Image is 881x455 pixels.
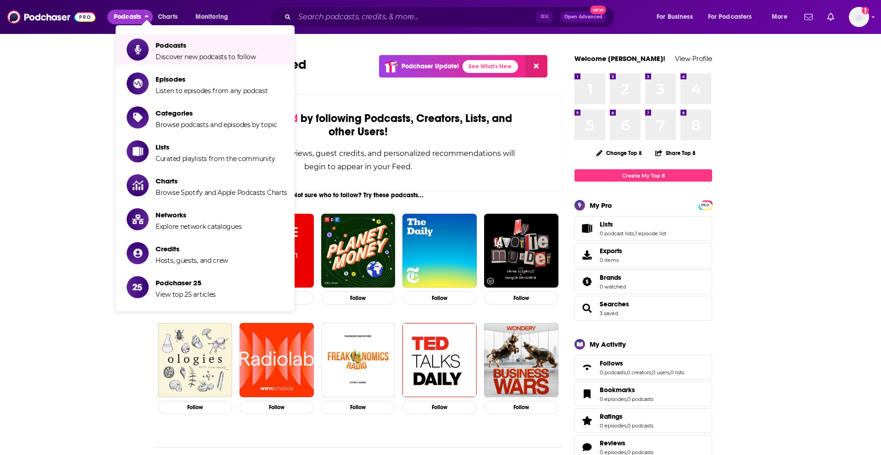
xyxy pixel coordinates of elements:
a: Lists [600,220,666,228]
span: Curated playlists from the community [156,155,275,163]
a: Follows [578,361,596,374]
div: Not sure who to follow? Try these podcasts... [154,191,562,199]
span: Monitoring [195,11,228,23]
span: More [772,11,787,23]
img: User Profile [849,7,869,27]
a: Searches [600,300,629,308]
a: Reviews [600,439,653,447]
button: Show profile menu [849,7,869,27]
span: Discover new podcasts to follow [156,53,256,61]
a: 0 podcasts [600,369,626,376]
a: 0 lists [670,369,684,376]
span: Open Advanced [564,15,602,19]
span: Searches [574,296,712,321]
img: Freakonomics Radio [321,323,396,397]
span: , [669,369,670,376]
button: open menu [650,10,704,24]
a: Lists [578,222,596,235]
a: Searches [578,302,596,315]
span: Lists [600,220,613,228]
span: ⌘ K [536,11,553,23]
span: Logged in as kkitamorn [849,7,869,27]
span: Follows [574,355,712,380]
span: Exports [578,249,596,261]
span: Credits [156,244,228,253]
span: New [590,6,607,14]
span: For Business [657,11,693,23]
a: Bookmarks [578,388,596,400]
button: open menu [702,10,765,24]
div: My Activity [590,340,626,349]
span: Charts [156,177,287,185]
span: Listen to episodes from any podcast [156,87,268,95]
span: Networks [156,211,241,219]
span: Lists [574,216,712,241]
span: Podcasts [156,41,256,50]
button: close menu [107,10,153,24]
div: by following Podcasts, Creators, Lists, and other Users! [201,112,516,139]
img: TED Talks Daily [402,323,477,397]
button: Open AdvancedNew [560,11,607,22]
a: 3 saved [600,310,618,316]
span: Podchaser 25 [156,278,216,287]
button: Follow [240,401,314,414]
a: Create My Top 8 [574,169,712,182]
span: 0 items [600,257,622,263]
a: The Daily [402,214,477,288]
a: Bookmarks [600,386,653,394]
a: 0 users [652,369,669,376]
a: Reviews [578,441,596,454]
span: PRO [700,202,711,209]
img: Planet Money [321,214,396,288]
button: Follow [402,401,477,414]
img: Podchaser - Follow, Share and Rate Podcasts [7,8,95,26]
a: Ratings [578,414,596,427]
span: Exports [600,247,622,255]
div: Search podcasts, credits, & more... [278,6,623,28]
span: Lists [156,143,275,151]
a: See What's New [463,60,518,73]
a: Show notifications dropdown [801,9,816,25]
button: Follow [402,291,477,305]
button: Follow [321,401,396,414]
p: Podchaser Update! [401,62,459,70]
button: Follow [484,291,558,305]
img: Ologies with Alie Ward [158,323,232,397]
a: 0 podcast lists [600,230,634,237]
div: My Pro [590,201,612,210]
span: Charts [158,11,178,23]
span: Brands [600,273,621,282]
a: PRO [700,201,711,208]
img: My Favorite Murder with Karen Kilgariff and Georgia Hardstark [484,214,558,288]
a: Brands [578,275,596,288]
a: 0 episodes [600,396,626,402]
span: Bookmarks [574,382,712,406]
a: 0 watched [600,283,626,290]
button: Change Top 8 [591,147,647,159]
span: , [634,230,635,237]
img: Business Wars [484,323,558,397]
button: Follow [321,291,396,305]
a: 0 creators [627,369,651,376]
span: Podcasts [114,11,141,23]
input: Search podcasts, credits, & more... [295,10,536,24]
span: Brands [574,269,712,294]
span: Hosts, guests, and crew [156,256,228,265]
a: Follows [600,359,684,367]
span: View top 25 articles [156,290,216,299]
a: 0 podcasts [627,396,653,402]
div: New releases, episode reviews, guest credits, and personalized recommendations will begin to appe... [201,147,516,173]
span: Categories [156,109,277,117]
span: For Podcasters [708,11,752,23]
a: Radiolab [240,323,314,397]
button: Follow [158,401,232,414]
span: Follows [600,359,623,367]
